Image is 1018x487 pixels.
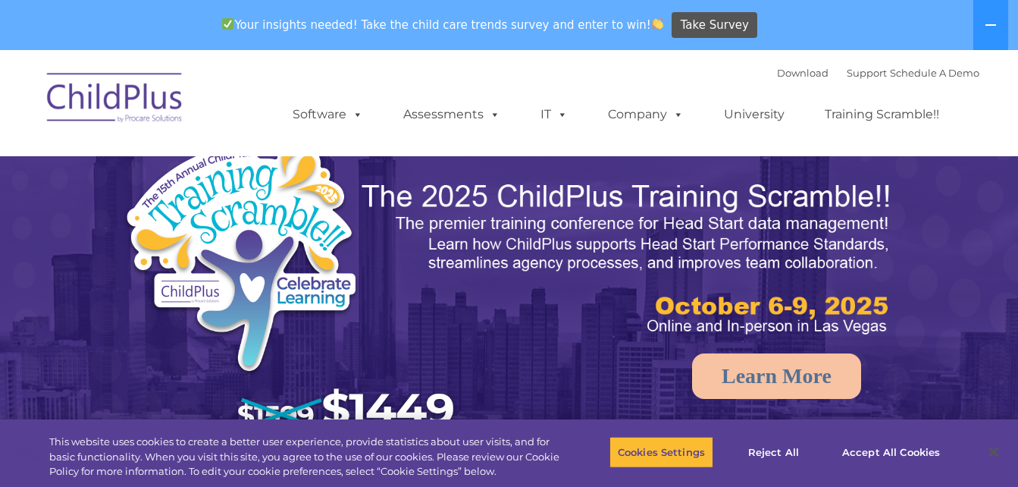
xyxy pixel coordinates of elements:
[216,10,670,39] span: Your insights needed! Take the child care trends survey and enter to win!
[277,99,378,130] a: Software
[672,12,757,39] a: Take Survey
[211,100,257,112] span: Last name
[593,99,699,130] a: Company
[681,12,749,39] span: Take Survey
[222,18,233,30] img: ✅
[652,18,663,30] img: 👏
[39,62,191,138] img: ChildPlus by Procare Solutions
[834,436,948,468] button: Accept All Cookies
[777,67,979,79] font: |
[211,162,275,174] span: Phone number
[709,99,800,130] a: University
[49,435,560,479] div: This website uses cookies to create a better user experience, provide statistics about user visit...
[847,67,887,79] a: Support
[525,99,583,130] a: IT
[726,436,821,468] button: Reject All
[890,67,979,79] a: Schedule A Demo
[810,99,954,130] a: Training Scramble!!
[388,99,515,130] a: Assessments
[777,67,828,79] a: Download
[609,436,713,468] button: Cookies Settings
[977,435,1010,469] button: Close
[692,353,861,399] a: Learn More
